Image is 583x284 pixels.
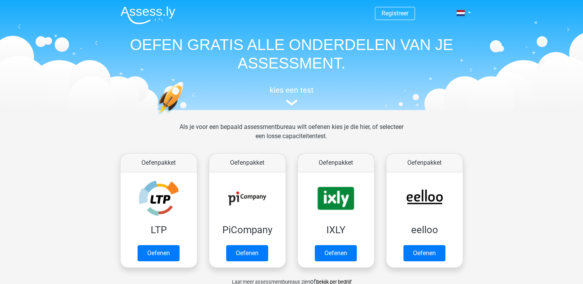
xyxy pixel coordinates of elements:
[138,245,180,261] a: Oefenen
[381,10,408,17] a: Registreer
[114,85,469,106] a: kies een test
[114,85,469,95] h5: kies een test
[114,35,469,72] h1: OEFEN GRATIS ALLE ONDERDELEN VAN JE ASSESSMENT.
[403,245,445,261] a: Oefenen
[157,82,213,151] img: oefenen
[121,6,175,24] img: Assessly
[226,245,268,261] a: Oefenen
[173,122,410,150] div: Als je voor een bepaald assessmentbureau wilt oefenen kies je die hier, of selecteer een losse ca...
[286,100,297,105] img: assessment
[315,245,357,261] a: Oefenen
